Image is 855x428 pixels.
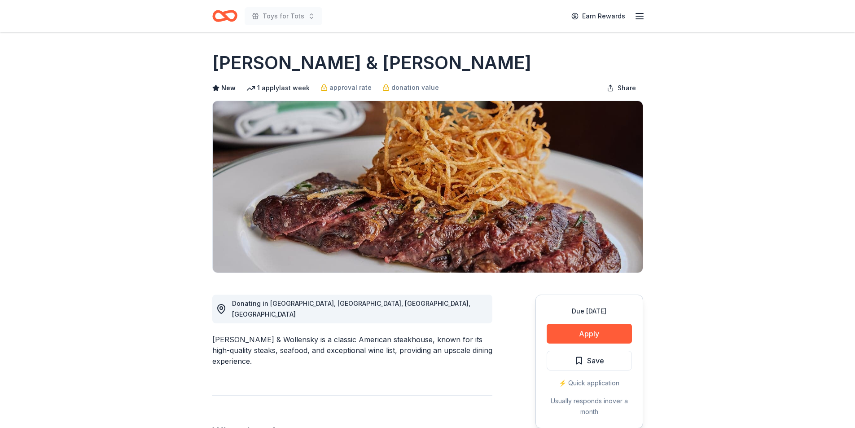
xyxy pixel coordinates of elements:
h1: [PERSON_NAME] & [PERSON_NAME] [212,50,531,75]
div: Due [DATE] [547,306,632,317]
span: Donating in [GEOGRAPHIC_DATA], [GEOGRAPHIC_DATA], [GEOGRAPHIC_DATA], [GEOGRAPHIC_DATA] [232,300,470,318]
div: 1 apply last week [246,83,310,93]
span: New [221,83,236,93]
button: Toys for Tots [245,7,322,25]
a: Home [212,5,237,26]
div: ⚡️ Quick application [547,378,632,388]
span: donation value [391,82,439,93]
img: Image for Smith & Wollensky [213,101,643,273]
a: Earn Rewards [566,8,631,24]
a: donation value [382,82,439,93]
div: Usually responds in over a month [547,396,632,417]
button: Save [547,351,632,371]
button: Share [600,79,643,97]
span: Save [587,355,604,366]
span: approval rate [329,82,372,93]
div: [PERSON_NAME] & Wollensky is a classic American steakhouse, known for its high-quality steaks, se... [212,334,492,366]
button: Apply [547,324,632,344]
a: approval rate [320,82,372,93]
span: Toys for Tots [263,11,304,22]
span: Share [618,83,636,93]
